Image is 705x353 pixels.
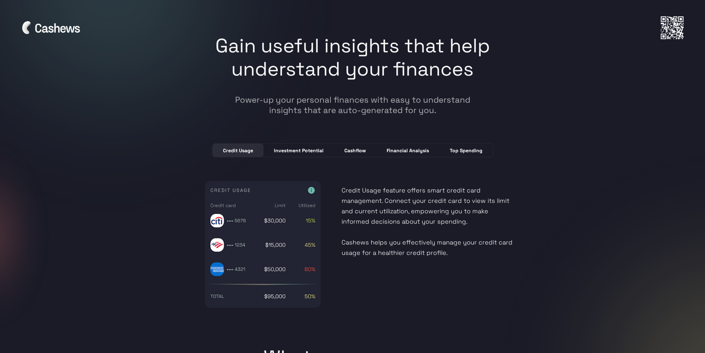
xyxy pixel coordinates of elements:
[344,147,366,154] div: Cashflow
[450,147,482,154] div: Top Spending
[235,95,470,115] p: Power-up your personal finances with easy to understand insights that are auto-generated for you.
[387,147,429,154] div: Financial Analysis
[342,171,516,258] p: Credit Usage feature offers smart credit card management. Connect your credit card to view its li...
[274,147,324,154] div: Investment Potential
[223,147,253,154] div: Credit Usage
[214,34,491,94] h1: Gain useful insights that help understand your finances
